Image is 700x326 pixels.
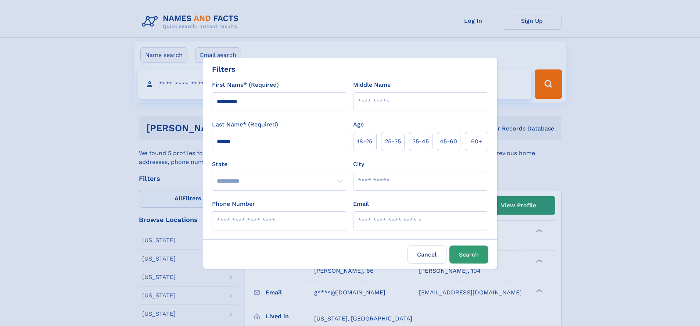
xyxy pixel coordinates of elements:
[353,160,364,169] label: City
[412,137,429,146] span: 35‑45
[353,80,391,89] label: Middle Name
[212,200,255,208] label: Phone Number
[440,137,457,146] span: 45‑60
[353,200,369,208] label: Email
[212,120,278,129] label: Last Name* (Required)
[212,160,347,169] label: State
[385,137,401,146] span: 25‑35
[212,80,279,89] label: First Name* (Required)
[357,137,372,146] span: 18‑25
[212,64,236,75] div: Filters
[353,120,364,129] label: Age
[471,137,482,146] span: 60+
[408,246,446,264] label: Cancel
[449,246,488,264] button: Search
